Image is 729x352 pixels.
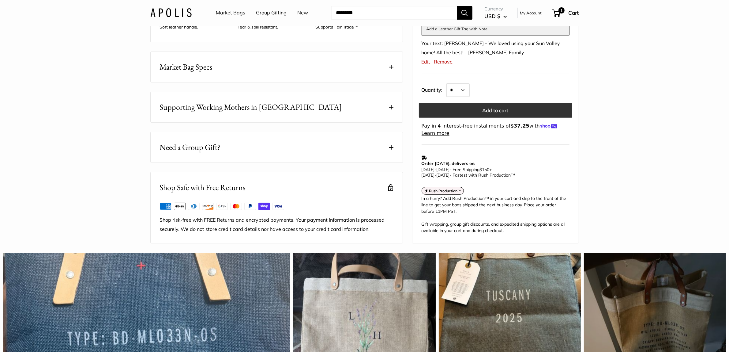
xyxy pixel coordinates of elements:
span: [DATE] [422,167,435,172]
button: Add to cart [419,103,572,118]
a: 1 Cart [553,8,579,18]
a: Market Bags [216,8,246,17]
span: $150 [480,167,490,172]
a: Remove [434,59,453,65]
label: Quantity: [422,82,446,97]
button: Need a Group Gift? [151,132,403,163]
p: - Free Shipping + [422,167,566,178]
span: Currency [485,5,507,13]
span: Cart [569,10,579,16]
strong: Rush Production™ [429,189,461,193]
img: Apolis [150,8,192,17]
input: Search... [331,6,457,20]
a: My Account [520,9,542,17]
button: USD $ [485,11,507,21]
h2: Shop Safe with Free Returns [160,182,246,193]
span: 1 [558,7,564,13]
button: Add a Leather Gift Tag with Note [427,25,565,33]
a: New [298,8,308,17]
span: [DATE] [437,172,450,178]
button: Search [457,6,472,20]
span: [DATE] [437,167,450,172]
div: In a hurry? Add Rush Production™ in your cart and skip to the front of the line to get your bags ... [422,195,569,234]
a: Group Gifting [256,8,287,17]
span: Need a Group Gift? [160,141,221,153]
span: - Fastest with Rush Production™ [422,172,515,178]
p: Shop risk-free with FREE Returns and encrypted payments. Your payment information is processed se... [160,216,393,234]
span: Your text: [PERSON_NAME] - We loved using your Sun Valley home! All the best! - [PERSON_NAME] Family [422,40,560,56]
button: Market Bag Specs [151,52,403,82]
button: Supporting Working Mothers in [GEOGRAPHIC_DATA] [151,92,403,122]
strong: Order [DATE], delivers on: [422,161,475,166]
span: - [435,167,437,172]
a: Edit [422,59,430,65]
span: Market Bag Specs [160,61,212,73]
span: Supporting Working Mothers in [GEOGRAPHIC_DATA] [160,101,342,113]
span: [DATE] [422,172,435,178]
span: - [435,172,437,178]
span: USD $ [485,13,501,19]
